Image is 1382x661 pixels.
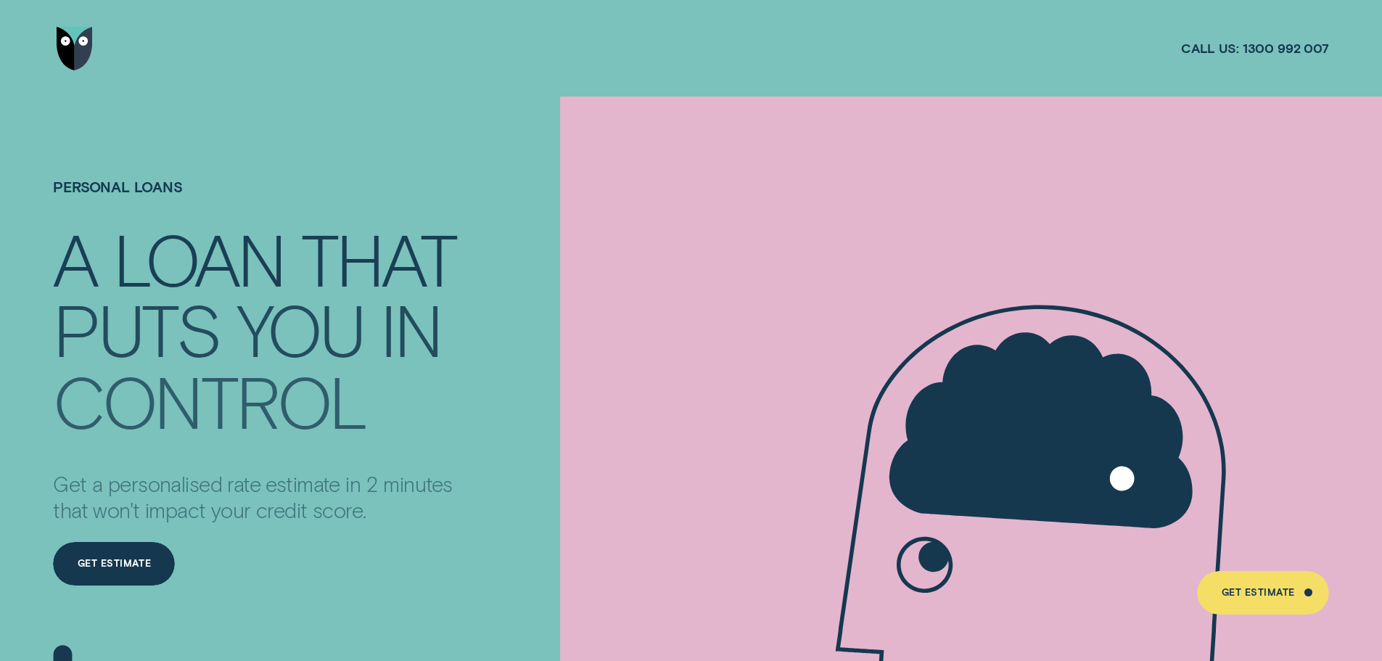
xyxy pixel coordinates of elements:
img: Wisr [57,27,93,70]
div: CONTROL [53,366,366,434]
div: LOAN [113,224,284,292]
div: THAT [301,224,456,292]
div: IN [380,295,441,362]
div: PUTS [53,295,219,362]
a: Get Estimate [1197,571,1328,615]
a: Call us:1300 992 007 [1181,40,1329,57]
h4: A LOAN THAT PUTS YOU IN CONTROL [53,223,472,425]
div: A [53,224,96,292]
div: YOU [236,295,363,362]
h1: Personal Loans [53,178,472,223]
span: 1300 992 007 [1243,40,1329,57]
p: Get a personalised rate estimate in 2 minutes that won't impact your credit score. [53,471,472,523]
a: Get Estimate [53,542,175,586]
span: Call us: [1181,40,1239,57]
